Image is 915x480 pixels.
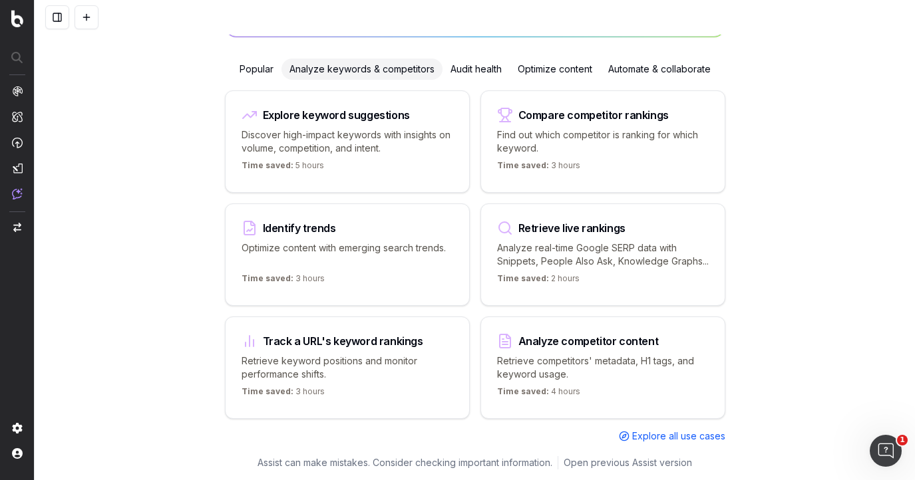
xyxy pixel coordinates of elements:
[497,160,580,176] p: 3 hours
[263,336,423,346] div: Track a URL's keyword rankings
[870,435,902,467] iframe: Intercom live chat
[564,456,692,469] a: Open previous Assist version
[497,386,580,402] p: 4 hours
[242,241,453,268] p: Optimize content with emerging search trends.
[258,456,552,469] p: Assist can make mistakes. Consider checking important information.
[242,273,325,289] p: 3 hours
[619,429,725,443] a: Explore all use cases
[518,336,659,346] div: Analyze competitor content
[12,111,23,122] img: Intelligence
[232,59,281,80] div: Popular
[263,223,336,233] div: Identify trends
[12,423,23,433] img: Setting
[12,137,23,148] img: Activation
[497,386,549,396] span: Time saved:
[242,273,293,283] span: Time saved:
[497,273,580,289] p: 2 hours
[242,160,293,170] span: Time saved:
[443,59,510,80] div: Audit health
[600,59,719,80] div: Automate & collaborate
[242,354,453,381] p: Retrieve keyword positions and monitor performance shifts.
[263,110,410,120] div: Explore keyword suggestions
[897,435,908,445] span: 1
[518,110,669,120] div: Compare competitor rankings
[497,273,549,283] span: Time saved:
[632,429,725,443] span: Explore all use cases
[12,86,23,96] img: Analytics
[12,448,23,459] img: My account
[518,223,626,233] div: Retrieve live rankings
[12,163,23,174] img: Studio
[13,223,21,232] img: Switch project
[510,59,600,80] div: Optimize content
[281,59,443,80] div: Analyze keywords & competitors
[11,10,23,27] img: Botify logo
[12,188,23,199] img: Assist
[242,386,325,402] p: 3 hours
[497,241,709,268] p: Analyze real-time Google SERP data with Snippets, People Also Ask, Knowledge Graphs...
[242,128,453,155] p: Discover high-impact keywords with insights on volume, competition, and intent.
[497,160,549,170] span: Time saved:
[242,160,324,176] p: 5 hours
[497,128,709,155] p: Find out which competitor is ranking for which keyword.
[497,354,709,381] p: Retrieve competitors' metadata, H1 tags, and keyword usage.
[242,386,293,396] span: Time saved:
